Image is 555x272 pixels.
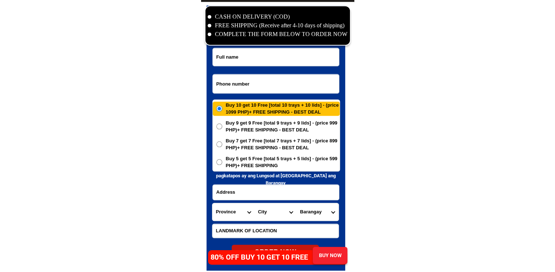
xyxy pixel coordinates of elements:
[213,74,339,93] input: Input phone_number
[212,224,339,238] input: Input LANDMARKOFLOCATION
[312,252,348,259] div: BUY NOW
[296,203,338,221] select: Select commune
[208,12,348,21] li: CASH ON DELIVERY (COD)
[208,30,348,39] li: COMPLETE THE FORM BELOW TO ORDER NOW
[208,21,348,30] li: FREE SHIPPING (Receive after 4-10 days of shipping)
[212,203,254,221] select: Select province
[213,185,339,200] input: Input address
[226,102,340,116] span: Buy 10 get 10 Free [total 10 trays + 10 lids] - (price 1099 PHP)+ FREE SHIPPING - BEST DEAL
[216,123,222,129] input: Buy 9 get 9 Free [total 9 trays + 9 lids] - (price 999 PHP)+ FREE SHIPPING - BEST DEAL
[216,106,222,111] input: Buy 10 get 10 Free [total 10 trays + 10 lids] - (price 1099 PHP)+ FREE SHIPPING - BEST DEAL
[213,48,339,66] input: Input full_name
[226,155,340,169] span: Buy 5 get 5 Free [total 5 trays + 5 lids] - (price 599 PHP)+ FREE SHIPPING
[216,141,222,147] input: Buy 7 get 7 Free [total 7 trays + 7 lids] - (price 899 PHP)+ FREE SHIPPING - BEST DEAL
[226,137,340,151] span: Buy 7 get 7 Free [total 7 trays + 7 lids] - (price 899 PHP)+ FREE SHIPPING - BEST DEAL
[254,203,296,221] select: Select district
[216,159,222,165] input: Buy 5 get 5 Free [total 5 trays + 5 lids] - (price 599 PHP)+ FREE SHIPPING
[226,119,340,134] span: Buy 9 get 9 Free [total 9 trays + 9 lids] - (price 999 PHP)+ FREE SHIPPING - BEST DEAL
[211,252,316,263] h4: 80% OFF BUY 10 GET 10 FREE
